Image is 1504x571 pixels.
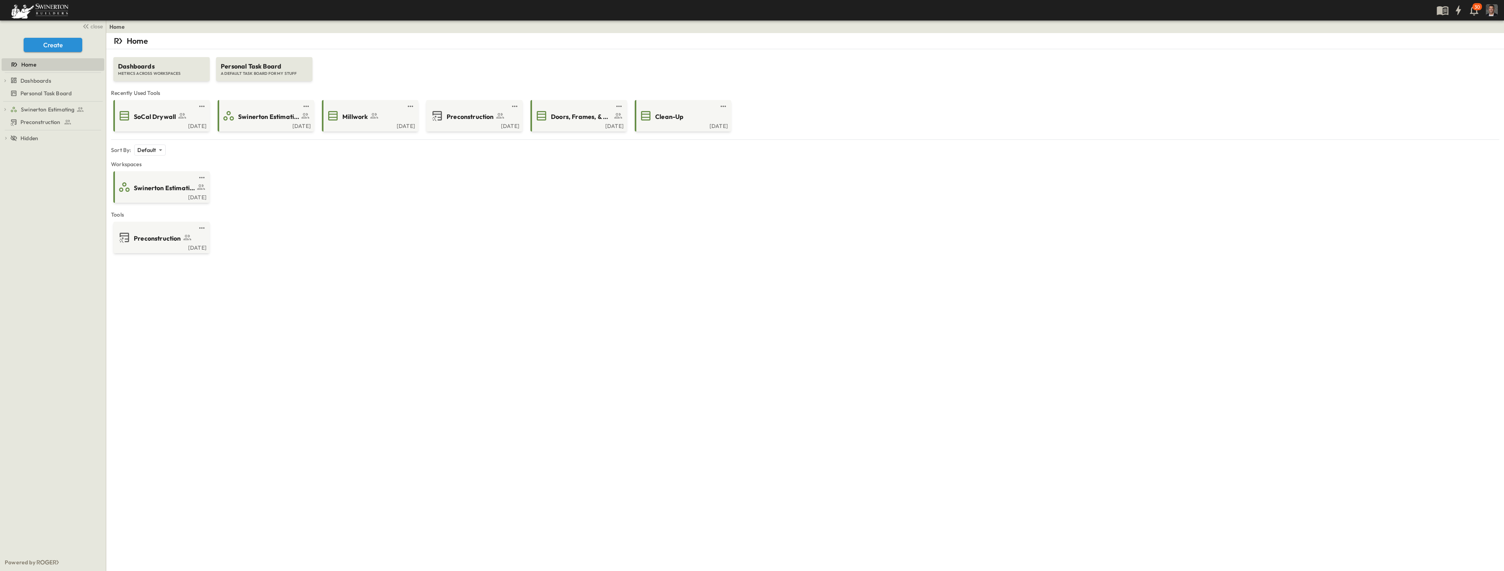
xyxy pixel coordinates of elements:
[532,109,624,122] a: Doors, Frames, & Hardware
[447,112,494,121] span: Preconstruction
[21,61,36,69] span: Home
[111,160,1499,168] span: Workspaces
[20,134,38,142] span: Hidden
[118,62,205,71] span: Dashboards
[655,112,684,121] span: Clean-Up
[219,109,311,122] a: Swinerton Estimating
[551,112,612,121] span: Doors, Frames, & Hardware
[127,35,148,46] p: Home
[115,181,207,193] a: Swinerton Estimating
[111,146,131,154] p: Sort By:
[342,112,368,121] span: Millwork
[134,184,195,193] span: Swinerton Estimating
[10,104,103,115] a: Swinerton Estimating
[113,49,211,81] a: DashboardsMETRICS ACROSS WORKSPACES
[20,89,72,97] span: Personal Task Board
[238,112,299,121] span: Swinerton Estimating
[2,103,104,116] div: Swinerton Estimatingtest
[1486,4,1498,16] img: Profile Picture
[115,122,207,128] a: [DATE]
[9,2,70,19] img: 6c363589ada0b36f064d841b69d3a419a338230e66bb0a533688fa5cc3e9e735.png
[197,102,207,111] button: test
[221,71,308,76] span: A DEFAULT TASK BOARD FOR MY STUFF
[719,102,728,111] button: test
[115,193,207,200] a: [DATE]
[323,122,415,128] a: [DATE]
[115,109,207,122] a: SoCal Drywall
[428,109,519,122] a: Preconstruction
[301,102,311,111] button: test
[197,223,207,233] button: test
[2,59,103,70] a: Home
[109,23,125,31] a: Home
[636,109,728,122] a: Clean-Up
[24,38,82,52] button: Create
[406,102,415,111] button: test
[111,89,1499,97] span: Recently Used Tools
[323,109,415,122] a: Millwork
[134,234,181,243] span: Preconstruction
[118,71,205,76] span: METRICS ACROSS WORKSPACES
[109,23,129,31] nav: breadcrumbs
[115,231,207,244] a: Preconstruction
[137,146,156,154] p: Default
[21,106,74,113] span: Swinerton Estimating
[510,102,519,111] button: test
[20,77,51,85] span: Dashboards
[2,88,103,99] a: Personal Task Board
[2,87,104,100] div: Personal Task Boardtest
[79,20,104,32] button: close
[428,122,519,128] a: [DATE]
[219,122,311,128] a: [DATE]
[134,112,176,121] span: SoCal Drywall
[20,118,61,126] span: Preconstruction
[10,75,103,86] a: Dashboards
[134,145,165,156] div: Default
[215,49,313,81] a: Personal Task BoardA DEFAULT TASK BOARD FOR MY STUFF
[532,122,624,128] a: [DATE]
[111,211,1499,219] span: Tools
[2,117,103,128] a: Preconstruction
[221,62,308,71] span: Personal Task Board
[614,102,624,111] button: test
[91,22,103,30] span: close
[1474,4,1480,10] p: 30
[115,244,207,250] a: [DATE]
[636,122,728,128] a: [DATE]
[2,116,104,128] div: Preconstructiontest
[197,173,207,182] button: test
